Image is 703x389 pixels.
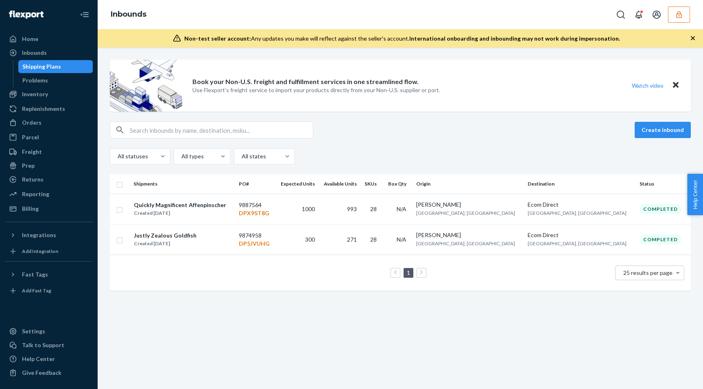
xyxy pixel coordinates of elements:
span: 993 [347,205,357,212]
button: Open account menu [648,6,665,23]
a: Inbounds [111,10,146,19]
th: Available Units [318,174,360,194]
span: N/A [397,205,406,212]
td: 9874958 [236,224,275,255]
div: Settings [22,327,45,335]
div: Replenishments [22,105,65,113]
a: Home [5,32,93,45]
a: Page 1 is your current page [405,269,412,276]
a: Prep [5,159,93,172]
th: Origin [413,174,524,194]
a: Add Fast Tag [5,284,93,297]
div: Integrations [22,231,56,239]
button: Open Search Box [613,6,629,23]
span: 28 [370,205,377,212]
a: Problems [18,74,93,87]
div: Shipping Plans [22,63,61,71]
div: Add Fast Tag [22,287,51,294]
img: Flexport logo [9,11,44,19]
a: Inventory [5,88,93,101]
p: DPX9ST8G [239,209,272,217]
button: Open notifications [631,6,647,23]
span: 28 [370,236,377,243]
div: Ecom Direct [528,201,633,209]
div: [PERSON_NAME] [416,201,521,209]
p: DP5JVUHG [239,240,272,248]
a: Inbounds [5,46,93,59]
th: PO# [236,174,275,194]
div: Inventory [22,90,48,98]
span: 271 [347,236,357,243]
div: Talk to Support [22,341,64,349]
th: Status [636,174,691,194]
button: Close Navigation [76,6,93,23]
span: [GEOGRAPHIC_DATA], [GEOGRAPHIC_DATA] [528,210,627,216]
a: Orders [5,116,93,129]
th: Destination [524,174,636,194]
span: 1000 [302,205,315,212]
div: Prep [22,162,35,170]
div: Add Integration [22,248,58,255]
div: Billing [22,205,39,213]
a: Settings [5,325,93,338]
div: Inbounds [22,49,47,57]
span: [GEOGRAPHIC_DATA], [GEOGRAPHIC_DATA] [528,240,627,246]
span: 25 results per page [623,269,672,276]
div: Fast Tags [22,270,48,279]
div: Returns [22,175,44,184]
div: Freight [22,148,42,156]
p: Book your Non-U.S. freight and fulfillment services in one streamlined flow. [192,77,419,86]
p: Use Flexport’s freight service to import your products directly from your Non-U.S. supplier or port. [192,86,440,94]
div: Created [DATE] [134,240,196,248]
div: Help Center [22,355,55,363]
button: Fast Tags [5,268,93,281]
span: [GEOGRAPHIC_DATA], [GEOGRAPHIC_DATA] [416,240,515,246]
span: [GEOGRAPHIC_DATA], [GEOGRAPHIC_DATA] [416,210,515,216]
div: Give Feedback [22,369,61,377]
div: Ecom Direct [528,231,633,239]
th: Box Qty [383,174,413,194]
a: Parcel [5,131,93,144]
td: 9887564 [236,194,275,224]
a: Billing [5,202,93,215]
div: Parcel [22,133,39,141]
div: Orders [22,119,41,127]
button: Watch video [627,80,669,91]
th: Expected Units [275,174,319,194]
span: Non-test seller account: [184,35,251,42]
a: Add Integration [5,245,93,258]
button: Integrations [5,229,93,242]
div: Home [22,35,38,43]
button: Close [670,80,681,91]
th: Shipments [130,174,236,194]
span: 300 [305,236,315,243]
div: Justly Zealous Goldfish [134,231,196,240]
div: Quickly Magnificent Affenpinscher [134,201,226,209]
a: Reporting [5,188,93,201]
button: Create inbound [635,122,691,138]
th: SKUs [360,174,383,194]
a: Shipping Plans [18,60,93,73]
div: [PERSON_NAME] [416,231,521,239]
a: Freight [5,145,93,158]
ol: breadcrumbs [104,3,153,26]
a: Returns [5,173,93,186]
span: N/A [397,236,406,243]
iframe: Opens a widget where you can chat to one of our agents [650,365,695,385]
div: Any updates you make will reflect against the seller's account. [184,35,620,43]
a: Help Center [5,352,93,365]
button: Talk to Support [5,339,93,352]
div: Completed [640,234,681,244]
input: Search inbounds by name, destination, msku... [130,122,313,138]
button: Give Feedback [5,366,93,379]
span: International onboarding and inbounding may not work during impersonation. [409,35,620,42]
button: Help Center [687,174,703,215]
a: Replenishments [5,102,93,115]
div: Problems [22,76,48,84]
div: Created [DATE] [134,209,226,217]
div: Completed [640,204,681,214]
